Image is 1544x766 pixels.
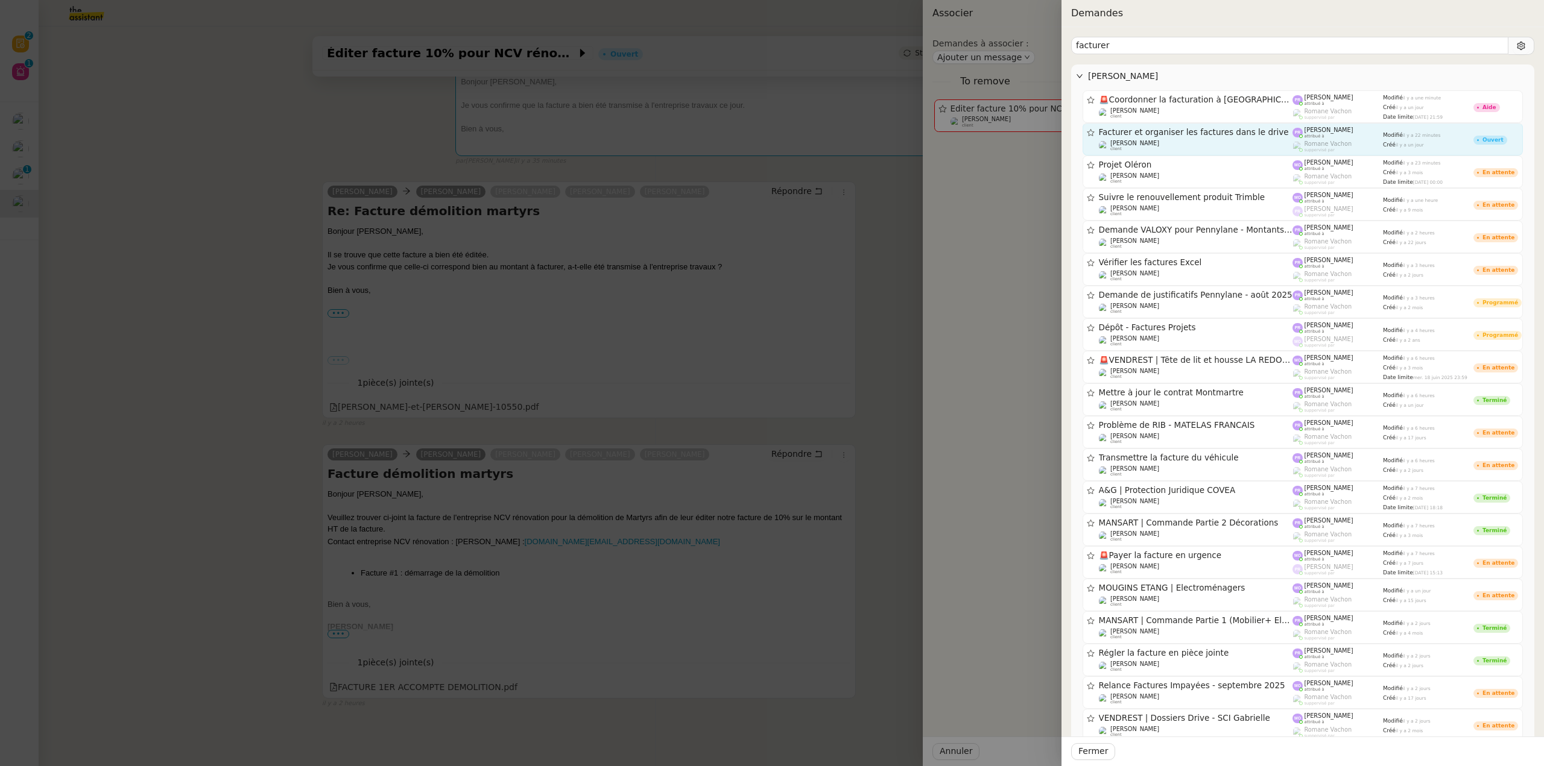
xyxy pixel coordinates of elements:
[1099,226,1293,234] span: Demande VALOXY pour Pennylane - Montants importants sans justificatifs
[1292,356,1303,366] img: svg
[1305,148,1335,152] span: suppervisé par
[1403,551,1435,556] span: il y a 7 heures
[1292,466,1383,478] app-user-label: suppervisé par
[1292,597,1303,607] img: users%2FyQfMwtYgTqhRP2YHWHmG2s2LYaD3%2Favatar%2Fprofile-pic.png
[1403,198,1438,203] span: il y a une heure
[1482,463,1514,468] div: En attente
[1403,295,1435,301] span: il y a 3 heures
[1110,504,1122,509] span: client
[1403,588,1431,594] span: il y a un jour
[1292,206,1303,216] img: svg
[1292,108,1303,119] img: users%2FyQfMwtYgTqhRP2YHWHmG2s2LYaD3%2Favatar%2Fprofile-pic.png
[1383,132,1403,138] span: Modifié
[1305,343,1335,348] span: suppervisé par
[1305,485,1353,491] span: [PERSON_NAME]
[1099,454,1293,462] span: Transmettre la facture du véhicule
[1099,486,1293,495] span: A&G | Protection Juridique COVEA
[1110,212,1122,216] span: client
[1292,160,1303,171] img: svg
[1305,492,1324,497] span: attribué à
[1305,394,1324,399] span: attribué à
[1110,179,1122,184] span: client
[1088,69,1530,83] span: [PERSON_NAME]
[1099,368,1293,380] app-user-detailed-label: client
[1099,530,1293,542] app-user-detailed-label: client
[1292,583,1303,594] img: svg
[1292,466,1303,477] img: users%2FyQfMwtYgTqhRP2YHWHmG2s2LYaD3%2Favatar%2Fprofile-pic.png
[1383,95,1403,101] span: Modifié
[1305,310,1335,315] span: suppervisé par
[1292,531,1383,543] app-user-label: suppervisé par
[1099,193,1293,202] span: Suivre le renouvellement produit Trimble
[1383,365,1396,371] span: Créé
[1292,564,1303,574] img: svg
[1292,368,1383,380] app-user-label: suppervisé par
[1292,224,1383,236] app-user-label: attribué à
[1482,593,1514,598] div: En attente
[1305,278,1335,283] span: suppervisé par
[1292,485,1383,497] app-user-label: attribué à
[1099,206,1109,216] img: users%2FfjlNmCTkLiVoA3HQjY3GA5JXGxb2%2Favatar%2Fstarofservice_97480retdsc0392.png
[1292,289,1383,301] app-user-label: attribué à
[1383,425,1403,431] span: Modifié
[1099,259,1293,267] span: Vérifier les factures Excel
[1292,174,1303,184] img: users%2FyQfMwtYgTqhRP2YHWHmG2s2LYaD3%2Favatar%2Fprofile-pic.png
[1305,336,1353,342] span: [PERSON_NAME]
[1396,105,1424,110] span: il y a un jour
[1305,271,1352,277] span: Romane Vachon
[1413,180,1443,185] span: [DATE] 00:00
[1292,238,1383,250] app-user-label: suppervisé par
[1099,336,1109,346] img: users%2FfjlNmCTkLiVoA3HQjY3GA5JXGxb2%2Favatar%2Fstarofservice_97480retdsc0392.png
[1110,537,1122,542] span: client
[1383,304,1396,310] span: Créé
[1099,161,1293,169] span: Projet Oléron
[1396,305,1423,310] span: il y a 2 mois
[1482,333,1518,338] div: Programmé
[1099,400,1293,412] app-user-detailed-label: client
[1305,108,1352,115] span: Romane Vachon
[1383,560,1396,566] span: Créé
[1292,258,1303,268] img: svg
[1403,230,1435,236] span: il y a 2 heures
[1099,356,1293,365] span: VENDREST | Tête de lit et housse LA REDOUTE
[1099,324,1293,332] span: Dépôt - Factures Projets
[1413,375,1467,380] span: mer. 18 juin 2025 23:59
[1099,584,1293,592] span: MOUGINS ETANG | Electroménagers
[1482,105,1496,110] div: Aide
[1099,355,1109,365] span: 🚨
[1305,257,1353,263] span: [PERSON_NAME]
[1110,368,1159,374] span: [PERSON_NAME]
[1383,295,1403,301] span: Modifié
[1305,127,1353,133] span: [PERSON_NAME]
[1292,336,1383,348] app-user-label: suppervisé par
[1305,289,1353,296] span: [PERSON_NAME]
[1292,271,1303,281] img: users%2FyQfMwtYgTqhRP2YHWHmG2s2LYaD3%2Favatar%2Fprofile-pic.png
[1383,355,1403,361] span: Modifié
[1482,300,1518,306] div: Programmé
[1305,517,1353,524] span: [PERSON_NAME]
[1396,142,1424,148] span: il y a un jour
[1292,140,1383,152] app-user-label: suppervisé par
[1305,134,1324,139] span: attribué à
[1099,550,1109,560] span: 🚨
[1403,356,1435,361] span: il y a 6 heures
[1099,564,1109,574] img: users%2FfjlNmCTkLiVoA3HQjY3GA5JXGxb2%2Favatar%2Fstarofservice_97480retdsc0392.png
[1292,550,1383,562] app-user-label: attribué à
[1292,304,1303,314] img: users%2FyQfMwtYgTqhRP2YHWHmG2s2LYaD3%2Favatar%2Fprofile-pic.png
[1110,374,1122,379] span: client
[1305,427,1324,432] span: attribué à
[1110,303,1159,309] span: [PERSON_NAME]
[1099,421,1293,430] span: Problème de RIB - MATELAS FRANCAIS
[1383,402,1396,408] span: Créé
[1099,173,1109,183] img: users%2FfjlNmCTkLiVoA3HQjY3GA5JXGxb2%2Favatar%2Fstarofservice_97480retdsc0392.png
[1292,206,1383,218] app-user-label: suppervisé par
[1482,235,1514,240] div: En attente
[1383,467,1396,473] span: Créé
[1305,538,1335,543] span: suppervisé par
[1383,142,1396,148] span: Créé
[1099,205,1293,217] app-user-detailed-label: client
[1482,202,1514,208] div: En attente
[1482,170,1514,175] div: En attente
[1292,290,1303,301] img: svg
[1292,336,1303,347] img: svg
